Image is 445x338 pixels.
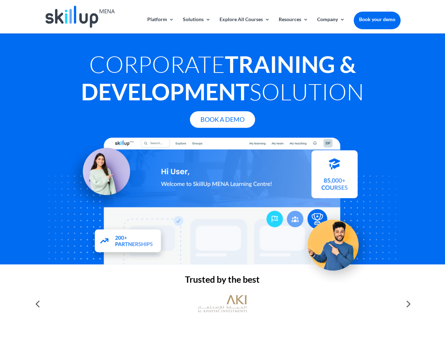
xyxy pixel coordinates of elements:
[328,262,445,338] iframe: Chat Widget
[44,50,400,109] h1: Corporate Solution
[297,205,376,283] img: Upskill your workforce - SkillUp
[44,275,400,287] h2: Trusted by the best
[183,17,211,33] a: Solutions
[147,17,174,33] a: Platform
[354,12,401,27] a: Book your demo
[198,292,247,316] img: al khayyat investments logo
[45,6,115,28] img: Skillup Mena
[190,111,255,128] a: Book A Demo
[220,17,270,33] a: Explore All Courses
[66,139,137,211] img: Learning Management Solution - SkillUp
[81,50,356,105] strong: Training & Development
[87,223,169,262] img: Partners - SkillUp Mena
[279,17,308,33] a: Resources
[317,17,345,33] a: Company
[311,154,358,201] img: Courses library - SkillUp MENA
